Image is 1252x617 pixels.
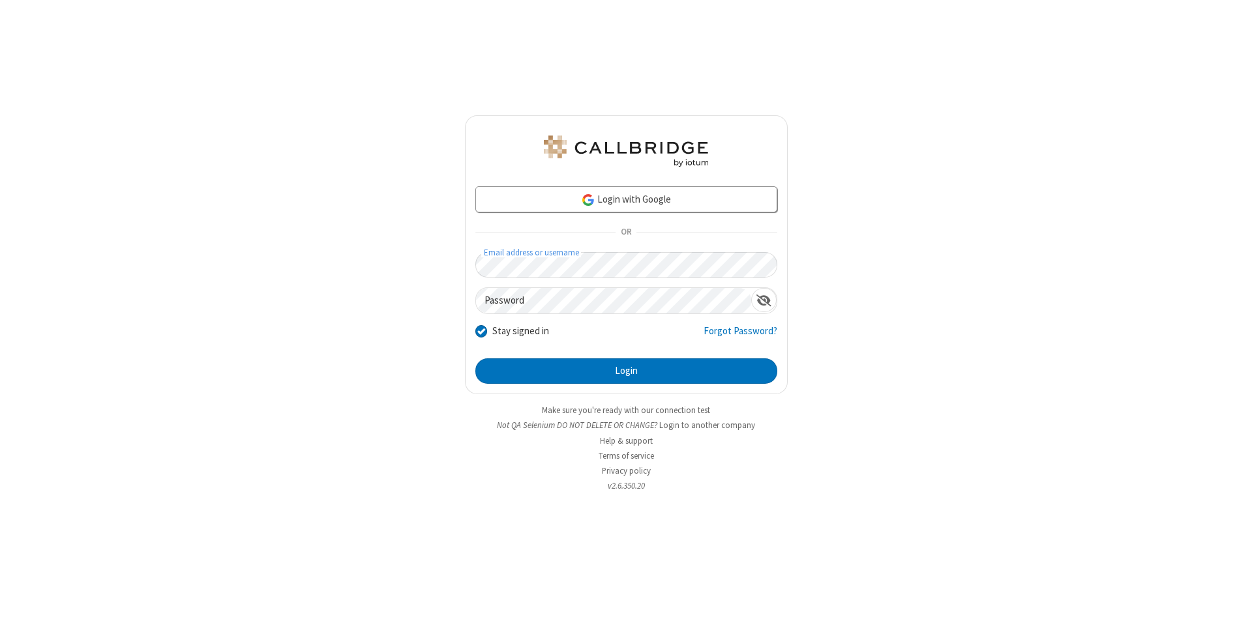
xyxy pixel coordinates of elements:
a: Help & support [600,435,653,446]
li: Not QA Selenium DO NOT DELETE OR CHANGE? [465,419,788,431]
a: Privacy policy [602,465,651,476]
input: Email address or username [475,252,777,278]
a: Forgot Password? [704,324,777,349]
a: Terms of service [599,450,654,461]
img: google-icon.png [581,193,595,207]
li: v2.6.350.20 [465,480,788,492]
button: Login to another company [659,419,755,431]
div: Show password [751,288,777,312]
span: OR [616,223,636,242]
button: Login [475,358,777,384]
a: Login with Google [475,186,777,212]
input: Password [476,288,751,313]
a: Make sure you're ready with our connection test [542,405,710,416]
img: QA Selenium DO NOT DELETE OR CHANGE [541,136,711,167]
label: Stay signed in [492,324,549,339]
